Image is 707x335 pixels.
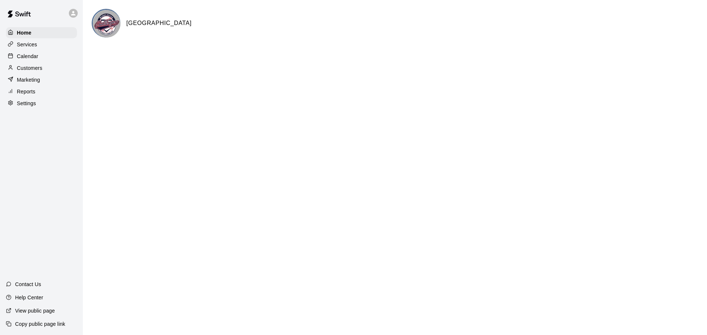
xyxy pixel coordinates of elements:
[6,74,77,85] a: Marketing
[17,41,37,48] p: Services
[15,281,41,288] p: Contact Us
[17,88,35,95] p: Reports
[17,100,36,107] p: Settings
[6,86,77,97] a: Reports
[93,10,120,38] img: Challenger Sports Complex logo
[17,29,32,36] p: Home
[15,294,43,301] p: Help Center
[15,307,55,314] p: View public page
[126,18,191,28] h6: [GEOGRAPHIC_DATA]
[6,51,77,62] a: Calendar
[15,320,65,328] p: Copy public page link
[17,64,42,72] p: Customers
[6,39,77,50] a: Services
[17,53,38,60] p: Calendar
[6,63,77,74] a: Customers
[17,76,40,83] p: Marketing
[6,98,77,109] a: Settings
[6,27,77,38] a: Home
